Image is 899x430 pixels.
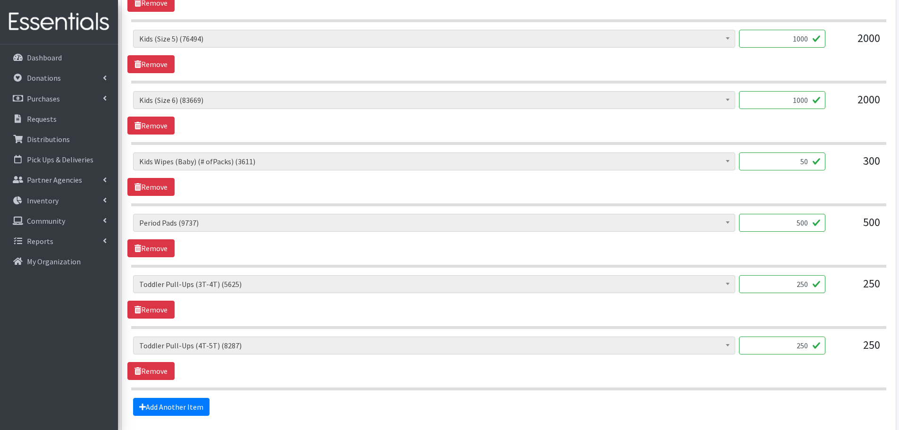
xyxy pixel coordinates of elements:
[139,216,729,229] span: Period Pads (9737)
[27,257,81,266] p: My Organization
[833,275,880,301] div: 250
[4,110,114,128] a: Requests
[27,94,60,103] p: Purchases
[833,30,880,55] div: 2000
[833,214,880,239] div: 500
[4,48,114,67] a: Dashboard
[27,114,57,124] p: Requests
[4,170,114,189] a: Partner Agencies
[833,91,880,117] div: 2000
[27,175,82,185] p: Partner Agencies
[139,339,729,352] span: Toddler Pull-Ups (4T-5T) (8287)
[133,91,735,109] span: Kids (Size 6) (83669)
[739,337,825,354] input: Quantity
[127,362,175,380] a: Remove
[4,232,114,251] a: Reports
[27,196,59,205] p: Inventory
[139,278,729,291] span: Toddler Pull-Ups (3T-4T) (5625)
[4,6,114,38] img: HumanEssentials
[4,89,114,108] a: Purchases
[127,239,175,257] a: Remove
[133,214,735,232] span: Period Pads (9737)
[27,216,65,226] p: Community
[133,30,735,48] span: Kids (Size 5) (76494)
[139,155,729,168] span: Kids Wipes (Baby) (# ofPacks) (3611)
[739,214,825,232] input: Quantity
[4,68,114,87] a: Donations
[739,91,825,109] input: Quantity
[27,236,53,246] p: Reports
[27,53,62,62] p: Dashboard
[139,93,729,107] span: Kids (Size 6) (83669)
[133,152,735,170] span: Kids Wipes (Baby) (# ofPacks) (3611)
[833,337,880,362] div: 250
[127,55,175,73] a: Remove
[133,398,210,416] a: Add Another Item
[4,252,114,271] a: My Organization
[27,155,93,164] p: Pick Ups & Deliveries
[4,150,114,169] a: Pick Ups & Deliveries
[27,135,70,144] p: Distributions
[4,211,114,230] a: Community
[4,130,114,149] a: Distributions
[127,301,175,319] a: Remove
[139,32,729,45] span: Kids (Size 5) (76494)
[27,73,61,83] p: Donations
[739,152,825,170] input: Quantity
[127,178,175,196] a: Remove
[127,117,175,135] a: Remove
[133,275,735,293] span: Toddler Pull-Ups (3T-4T) (5625)
[4,191,114,210] a: Inventory
[739,275,825,293] input: Quantity
[833,152,880,178] div: 300
[133,337,735,354] span: Toddler Pull-Ups (4T-5T) (8287)
[739,30,825,48] input: Quantity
